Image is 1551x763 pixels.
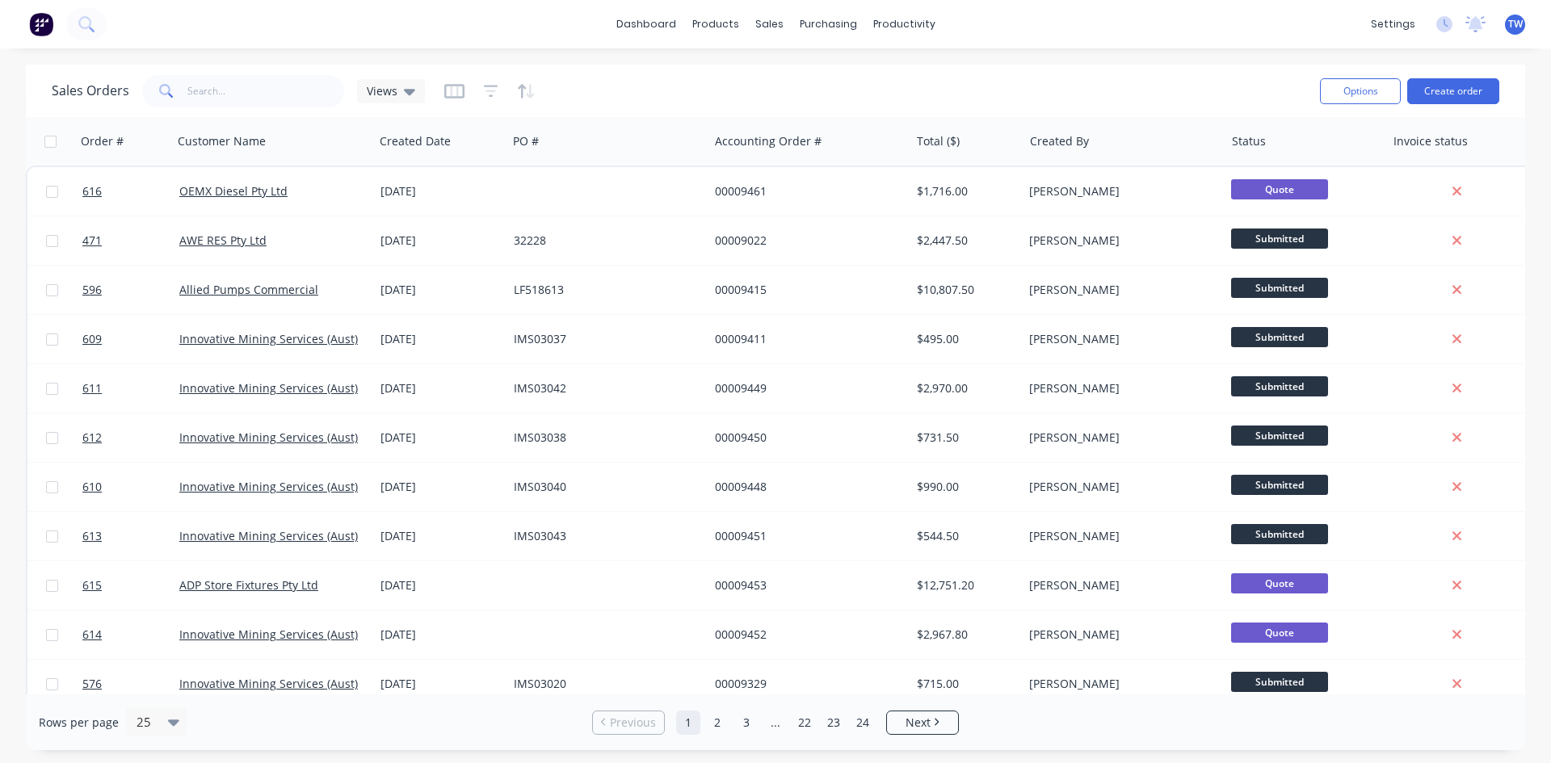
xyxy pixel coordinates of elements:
div: $2,967.80 [917,627,1011,643]
a: 616 [82,167,179,216]
div: $2,970.00 [917,380,1011,396]
a: 576 [82,660,179,708]
div: Created By [1030,133,1089,149]
a: 614 [82,610,179,659]
span: 612 [82,430,102,446]
a: AWE RES Pty Ltd [179,233,267,248]
button: Create order [1407,78,1499,104]
a: Page 22 [792,711,817,735]
div: [DATE] [380,380,501,396]
span: Submitted [1231,672,1328,692]
div: 00009329 [715,676,894,692]
span: Rows per page [39,715,119,731]
div: [PERSON_NAME] [1029,627,1208,643]
div: products [684,12,747,36]
span: Quote [1231,179,1328,199]
div: [DATE] [380,331,501,347]
div: [PERSON_NAME] [1029,331,1208,347]
ul: Pagination [586,711,965,735]
span: Submitted [1231,524,1328,544]
span: Previous [610,715,656,731]
div: Accounting Order # [715,133,822,149]
div: [DATE] [380,627,501,643]
div: $12,751.20 [917,577,1011,593]
span: Views [367,82,397,99]
div: [DATE] [380,282,501,298]
div: [PERSON_NAME] [1029,282,1208,298]
a: 610 [82,463,179,511]
h1: Sales Orders [52,83,129,99]
span: 471 [82,233,102,249]
a: 609 [82,315,179,363]
span: 613 [82,528,102,544]
span: 609 [82,331,102,347]
div: [PERSON_NAME] [1029,479,1208,495]
div: IMS03038 [514,430,693,446]
div: $10,807.50 [917,282,1011,298]
span: 615 [82,577,102,593]
div: [DATE] [380,183,501,199]
div: settings [1363,12,1423,36]
div: 00009452 [715,627,894,643]
span: Next [906,715,931,731]
span: 611 [82,380,102,396]
span: 596 [82,282,102,298]
span: 576 [82,676,102,692]
a: Next page [887,715,958,731]
a: 612 [82,413,179,462]
a: Jump forward [763,711,788,735]
div: [DATE] [380,528,501,544]
input: Search... [187,75,345,107]
div: IMS03040 [514,479,693,495]
div: $495.00 [917,331,1011,347]
a: Page 1 is your current page [676,711,700,735]
div: [DATE] [380,430,501,446]
div: 00009415 [715,282,894,298]
span: Quote [1231,623,1328,643]
span: 610 [82,479,102,495]
div: IMS03043 [514,528,693,544]
div: [DATE] [380,233,501,249]
a: Innovative Mining Services (Aust) Pty Ltd [179,331,397,346]
div: [PERSON_NAME] [1029,233,1208,249]
div: 32228 [514,233,693,249]
span: TW [1508,17,1523,31]
div: PO # [513,133,539,149]
div: Customer Name [178,133,266,149]
a: Innovative Mining Services (Aust) Pty Ltd [179,528,397,543]
div: Invoice status [1393,133,1468,149]
span: 614 [82,627,102,643]
div: IMS03042 [514,380,693,396]
a: ADP Store Fixtures Pty Ltd [179,577,318,593]
span: Submitted [1231,228,1328,249]
a: Innovative Mining Services (Aust) Pty Ltd [179,380,397,396]
a: dashboard [608,12,684,36]
span: 616 [82,183,102,199]
span: Submitted [1231,475,1328,495]
a: 471 [82,216,179,265]
div: LF518613 [514,282,693,298]
div: 00009411 [715,331,894,347]
div: $715.00 [917,676,1011,692]
div: purchasing [792,12,865,36]
div: 00009449 [715,380,894,396]
span: Quote [1231,573,1328,593]
a: Innovative Mining Services (Aust) Pty Ltd [179,676,397,691]
span: Submitted [1231,327,1328,347]
div: $731.50 [917,430,1011,446]
div: 00009448 [715,479,894,495]
div: Total ($) [917,133,960,149]
div: Order # [81,133,124,149]
div: 00009451 [715,528,894,544]
img: Factory [29,12,53,36]
a: 613 [82,512,179,560]
div: $1,716.00 [917,183,1011,199]
a: Innovative Mining Services (Aust) Pty Ltd [179,627,397,642]
button: Options [1320,78,1401,104]
a: OEMX Diesel Pty Ltd [179,183,288,199]
a: Page 23 [822,711,846,735]
div: Status [1232,133,1266,149]
div: IMS03037 [514,331,693,347]
span: Submitted [1231,278,1328,298]
a: Innovative Mining Services (Aust) Pty Ltd [179,479,397,494]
